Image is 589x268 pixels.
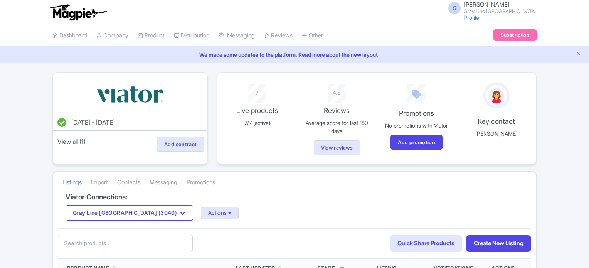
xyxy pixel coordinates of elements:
a: Messaging [150,172,177,193]
img: vbqrramwp3xkpi4ekcjz.svg [95,82,165,107]
input: Search products... [58,235,193,252]
a: Company [96,25,128,46]
a: Quick Share Products [390,235,462,252]
a: Create New Listing [466,235,531,252]
span: [PERSON_NAME] [464,1,510,8]
p: Promotions [381,108,452,118]
span: S [448,2,461,14]
p: [PERSON_NAME] [461,130,532,138]
button: Gray Line [GEOGRAPHIC_DATA] (3040) [66,205,193,221]
small: Gray Line [GEOGRAPHIC_DATA] [464,9,537,14]
a: Promotions [187,172,215,193]
h4: Viator Connections: [66,193,523,201]
span: [DATE] - [DATE] [71,118,115,126]
p: Reviews [301,105,372,116]
a: Reviews [264,25,293,46]
p: No promotions with Viator [381,121,452,130]
p: Live products [222,105,293,116]
p: Key contact [461,116,532,126]
a: Contacts [117,172,140,193]
img: logo-ab69f6fb50320c5b225c76a69d11143b.png [49,4,108,21]
button: Close announcement [576,50,581,59]
button: Actions [201,207,239,219]
a: Listings [62,172,82,193]
a: Subscription [493,29,537,41]
a: Add promotion [390,135,443,150]
p: Average score for last 180 days [301,119,372,135]
img: avatar_key_member-9c1dde93af8b07d7383eb8b5fb890c87.png [488,86,505,105]
a: Messaging [219,25,255,46]
div: 7 [222,84,293,98]
a: Distribution [174,25,209,46]
a: Add contract [157,137,204,152]
a: Dashboard [52,25,87,46]
a: We made some updates to the platform. Read more about the new layout [5,51,584,59]
div: 4.8 [301,84,372,98]
a: View reviews [314,140,360,155]
a: Import [91,172,108,193]
a: Profile [464,14,479,21]
a: View all (1) [56,136,87,147]
a: Other [302,25,323,46]
a: Product [138,25,165,46]
a: S [PERSON_NAME] Gray Line [GEOGRAPHIC_DATA] [444,2,537,14]
p: 7/7 (active) [222,119,293,127]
